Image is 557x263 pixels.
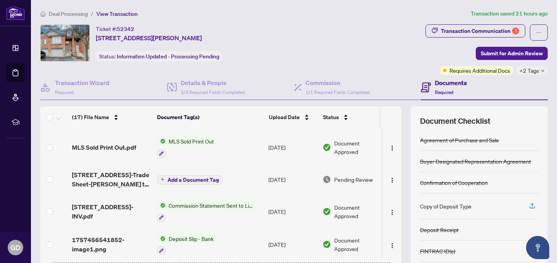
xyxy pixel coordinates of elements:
[519,66,539,75] span: +2 Tags
[181,78,245,87] h4: Details & People
[269,113,300,121] span: Upload Date
[435,89,453,95] span: Required
[323,175,331,184] img: Document Status
[386,205,398,218] button: Logo
[157,175,222,184] button: Add a Document Tag
[157,234,166,243] img: Status Icon
[55,89,73,95] span: Required
[536,30,542,35] span: ellipsis
[334,139,382,156] span: Document Approved
[266,106,320,128] th: Upload Date
[166,234,217,243] span: Deposit Slip - Bank
[72,170,151,189] span: [STREET_ADDRESS]-Trade Sheet-[PERSON_NAME] to Review.pdf
[306,89,370,95] span: 1/1 Required Fields Completed
[181,89,245,95] span: 3/3 Required Fields Completed
[389,177,395,183] img: Logo
[69,106,154,128] th: (17) File Name
[420,247,455,255] div: FINTRAC ID(s)
[157,137,217,158] button: Status IconMLS Sold Print Out
[10,242,21,253] span: GD
[389,145,395,151] img: Logo
[425,24,525,38] button: Transaction Communication1
[476,47,548,60] button: Submit for Admin Review
[420,136,499,144] div: Agreement of Purchase and Sale
[117,26,134,32] span: 52342
[306,78,370,87] h4: Commission
[41,25,89,61] img: IMG-X12311484_1.jpg
[96,51,222,61] div: Status:
[481,47,543,60] span: Submit for Admin Review
[265,228,320,261] td: [DATE]
[386,238,398,251] button: Logo
[334,203,382,220] span: Document Approved
[420,225,459,234] div: Deposit Receipt
[265,131,320,164] td: [DATE]
[166,201,257,210] span: Commission Statement Sent to Listing Brokerage
[157,137,166,145] img: Status Icon
[6,6,25,20] img: logo
[435,78,467,87] h4: Documents
[323,143,331,152] img: Document Status
[96,10,138,17] span: View Transaction
[49,10,88,17] span: Deal Processing
[72,113,109,121] span: (17) File Name
[526,236,549,259] button: Open asap
[512,27,519,34] div: 1
[449,66,510,75] span: Requires Additional Docs
[441,25,519,37] div: Transaction Communication
[334,236,382,253] span: Document Approved
[420,157,531,166] div: Buyer Designated Representation Agreement
[96,24,134,33] div: Ticket #:
[323,240,331,249] img: Document Status
[117,53,219,60] span: Information Updated - Processing Pending
[157,174,222,184] button: Add a Document Tag
[420,202,472,210] div: Copy of Deposit Type
[167,177,219,183] span: Add a Document Tag
[72,235,151,254] span: 1757456541852-image1.png
[334,175,373,184] span: Pending Review
[72,143,136,152] span: MLS Sold Print Out.pdf
[420,116,490,126] span: Document Checklist
[323,207,331,216] img: Document Status
[541,69,545,73] span: down
[161,178,164,181] span: plus
[157,201,257,222] button: Status IconCommission Statement Sent to Listing Brokerage
[420,178,488,187] div: Confirmation of Cooperation
[265,164,320,195] td: [DATE]
[386,141,398,154] button: Logo
[320,106,386,128] th: Status
[157,201,166,210] img: Status Icon
[386,173,398,186] button: Logo
[389,209,395,215] img: Logo
[166,137,217,145] span: MLS Sold Print Out
[471,9,548,18] article: Transaction saved 21 hours ago
[265,195,320,228] td: [DATE]
[154,106,266,128] th: Document Tag(s)
[96,33,202,43] span: [STREET_ADDRESS][PERSON_NAME]
[323,113,339,121] span: Status
[91,9,93,18] li: /
[40,11,46,17] span: home
[157,234,217,255] button: Status IconDeposit Slip - Bank
[389,243,395,249] img: Logo
[72,202,151,221] span: [STREET_ADDRESS]-INV.pdf
[55,78,109,87] h4: Transaction Wizard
